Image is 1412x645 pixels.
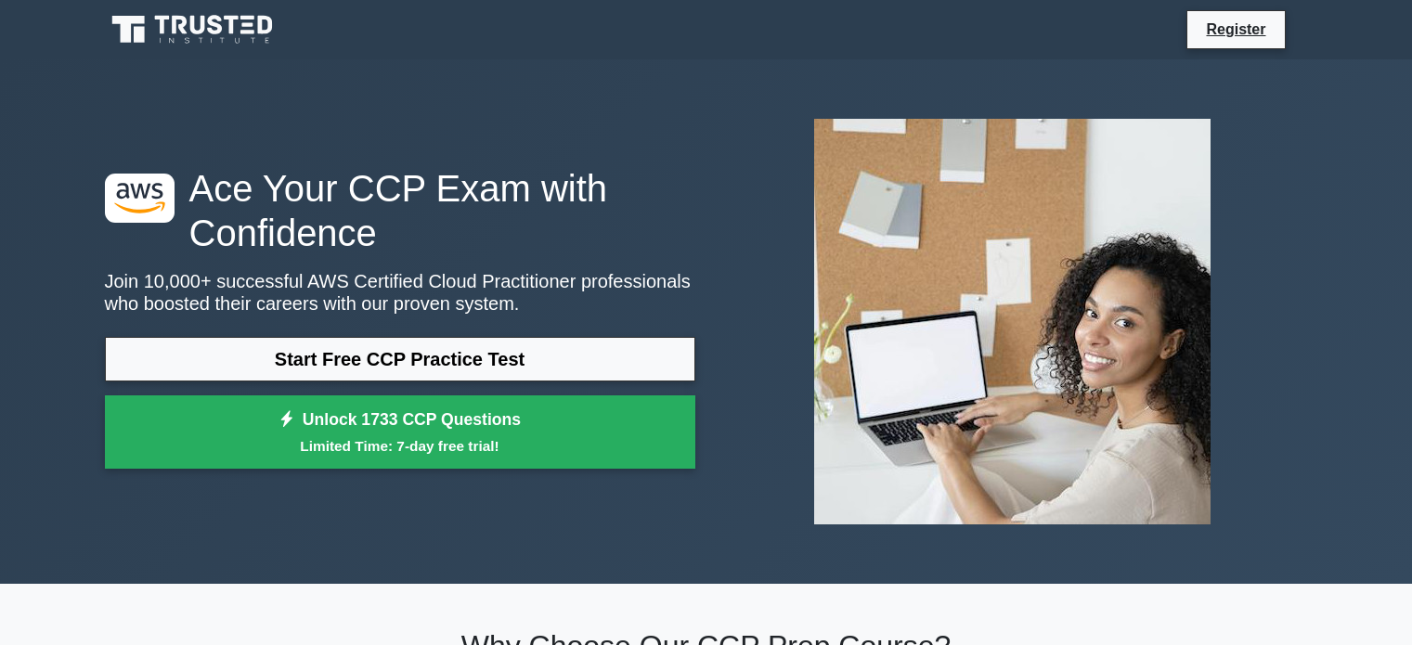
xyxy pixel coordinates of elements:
[105,270,695,315] p: Join 10,000+ successful AWS Certified Cloud Practitioner professionals who boosted their careers ...
[105,337,695,381] a: Start Free CCP Practice Test
[105,166,695,255] h1: Ace Your CCP Exam with Confidence
[128,435,672,457] small: Limited Time: 7-day free trial!
[105,395,695,470] a: Unlock 1733 CCP QuestionsLimited Time: 7-day free trial!
[1195,18,1276,41] a: Register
